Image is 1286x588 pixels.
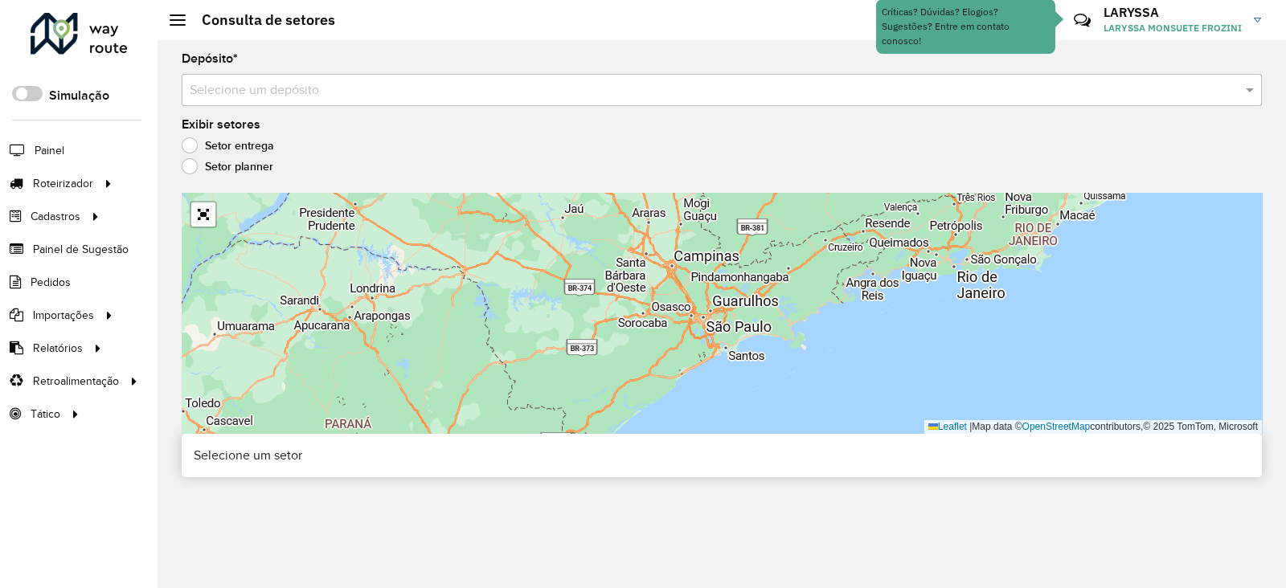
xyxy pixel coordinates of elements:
[33,373,119,390] span: Retroalimentação
[35,142,64,159] span: Painel
[182,137,274,153] label: Setor entrega
[1104,5,1242,20] h3: LARYSSA
[928,421,967,432] a: Leaflet
[31,208,80,225] span: Cadastros
[31,274,71,291] span: Pedidos
[182,158,273,174] label: Setor planner
[1022,421,1091,432] a: OpenStreetMap
[182,49,238,68] label: Depósito
[31,406,60,423] span: Tático
[969,421,972,432] span: |
[1104,21,1242,35] span: LARYSSA MONSUETE FROZINI
[49,86,109,105] label: Simulação
[186,11,335,29] h2: Consulta de setores
[924,420,1262,434] div: Map data © contributors,© 2025 TomTom, Microsoft
[1065,3,1100,38] a: Contato Rápido
[33,307,94,324] span: Importações
[182,434,1262,477] div: Selecione um setor
[33,340,83,357] span: Relatórios
[191,202,215,227] a: Abrir mapa em tela cheia
[33,175,93,192] span: Roteirizador
[182,115,260,134] label: Exibir setores
[33,241,129,258] span: Painel de Sugestão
